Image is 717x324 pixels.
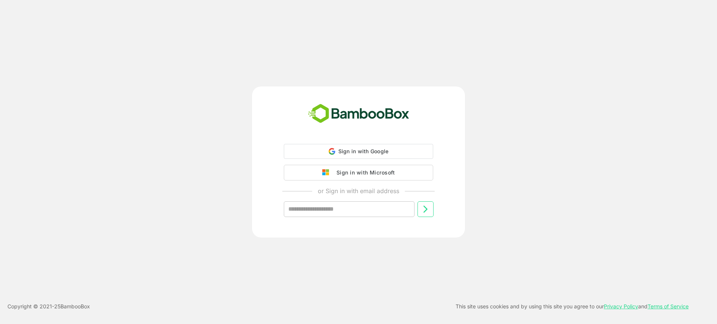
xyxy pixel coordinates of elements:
div: Sign in with Google [284,144,433,159]
p: or Sign in with email address [318,186,399,195]
img: bamboobox [304,101,413,126]
div: Sign in with Microsoft [333,168,395,177]
p: This site uses cookies and by using this site you agree to our and [456,302,689,311]
a: Privacy Policy [604,303,638,309]
a: Terms of Service [648,303,689,309]
p: Copyright © 2021- 25 BambooBox [7,302,90,311]
img: google [322,169,333,176]
button: Sign in with Microsoft [284,165,433,180]
span: Sign in with Google [338,148,389,154]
